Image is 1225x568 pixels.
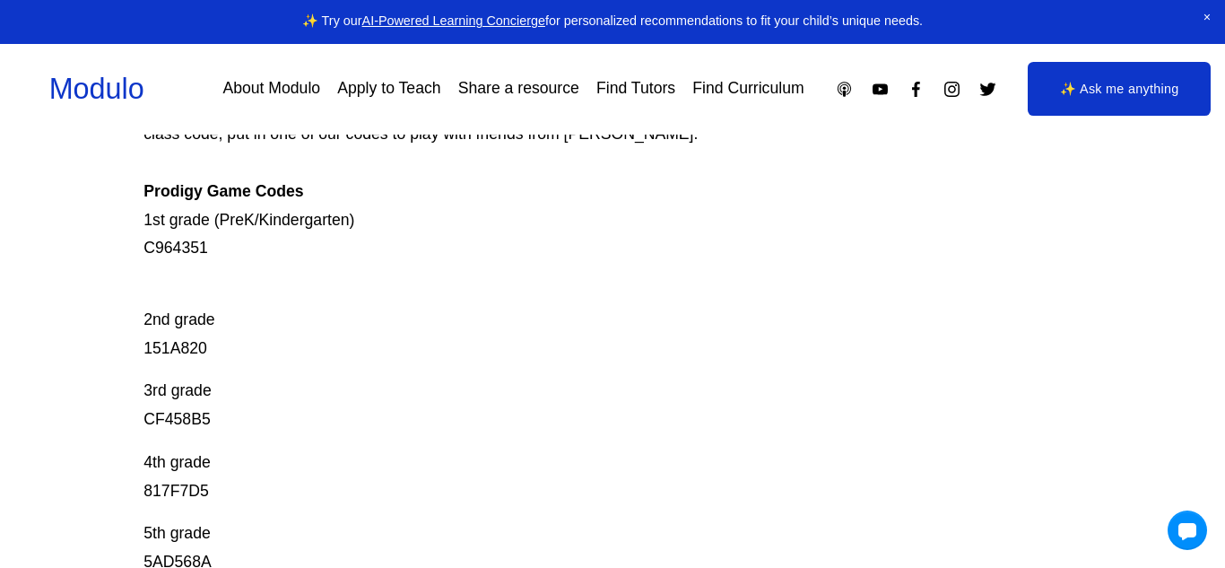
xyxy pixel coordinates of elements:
[943,80,961,99] a: Instagram
[143,277,986,363] p: 2nd grade 151A820
[978,80,997,99] a: Twitter
[143,377,986,434] p: 3rd grade CF458B5
[49,73,144,105] a: Modulo
[596,74,675,105] a: Find Tutors
[907,80,925,99] a: Facebook
[362,13,545,28] a: AI-Powered Learning Concierge
[871,80,890,99] a: YouTube
[143,182,303,200] strong: Prodigy Game Codes
[337,74,440,105] a: Apply to Teach
[222,74,320,105] a: About Modulo
[458,74,579,105] a: Share a resource
[835,80,854,99] a: Apple Podcasts
[1028,62,1211,116] a: ✨ Ask me anything
[143,449,986,506] p: 4th grade 817F7D5
[692,74,804,105] a: Find Curriculum
[143,6,986,263] p: Prodigy is our go-to mastery- based tool to give kids lots of fun, engaging math problems while e...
